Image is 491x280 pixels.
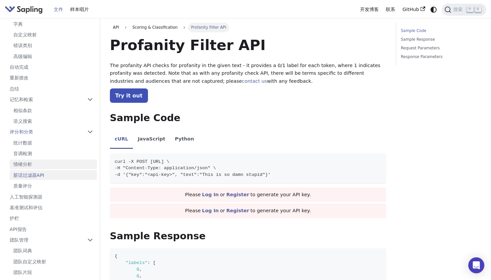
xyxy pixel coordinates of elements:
a: 总结 [6,84,97,93]
kbd: ⌘ [467,6,473,12]
span: 搜索 [451,6,467,13]
a: Register [226,192,249,197]
span: 0 [137,267,139,272]
span: API [113,25,119,30]
span: [ [153,260,156,265]
li: Python [170,130,199,149]
a: GitHub [399,4,429,15]
a: 质量评分 [10,181,97,191]
a: 文件 [50,4,67,15]
a: 团队词典 [10,246,97,256]
img: Sapling.ai [5,5,43,14]
a: 记忆和检索 [6,95,97,104]
li: cURL [110,130,133,149]
span: "labels" [126,260,148,265]
span: { [115,254,117,259]
a: 重新措改 [6,73,97,83]
a: Try it out [110,88,148,103]
span: Scoring & Classification [129,23,181,32]
h2: Sample Code [110,112,386,124]
div: Please or to generate your API key. [110,204,386,218]
button: 在暗模式和明模式之间切换（目前为系统模式） [429,5,438,14]
li: JavaScript [133,130,170,149]
kbd: K [475,6,481,12]
a: Response Parameters [401,54,479,60]
a: Log In [202,208,219,213]
span: Profanity Filter API [188,23,229,32]
a: 开发博客 [356,4,382,15]
a: 团队管理 [6,235,97,245]
a: Sample Response [401,36,479,43]
a: 音调检测 [10,149,97,159]
span: : [148,260,150,265]
a: API报告 [6,224,97,234]
a: Sapling.ai [5,5,45,14]
a: API [110,23,122,32]
span: , [139,267,142,272]
span: 0 [137,274,139,279]
a: 评分和分类 [6,127,97,137]
a: 自动完成 [6,62,97,72]
a: 基准测试和评估 [6,203,97,213]
p: The profanity API checks for profanity in the given text - it provides a 0/1 label for each token... [110,62,386,85]
span: -d '{"key":"<api-key>", "text":"This is so damn stupid"}' [115,172,271,177]
a: 护栏 [6,214,97,223]
a: Register [226,208,249,213]
a: 人工智能探测器 [6,192,97,202]
a: 高级编辑 [10,51,97,61]
a: 错误类别 [10,41,97,50]
a: 情绪分析 [10,160,97,169]
a: 统计数据 [10,138,97,148]
a: Sample Code [401,28,479,34]
span: -H "Content-Type: application/json" \ [115,166,216,171]
a: 脏话过滤器API [10,170,97,180]
button: 搜索（Command+K） [442,4,486,16]
span: , [139,274,142,279]
a: 语义搜索 [10,116,97,126]
h1: Profanity Filter API [110,36,386,54]
span: curl -X POST [URL] \ [115,159,169,164]
a: 自定义映射 [10,30,97,40]
a: 字典 [10,19,97,29]
a: 联系 [382,4,399,15]
a: 样本唱片 [66,4,93,15]
a: Log In [202,192,219,197]
a: 团队片段 [10,268,97,277]
div: Please or to generate your API key. [110,188,386,202]
a: Request Parameters [401,45,479,51]
a: 相似条款 [10,105,97,115]
div: 打开对讲信使 [468,257,484,273]
a: contact us [242,78,267,84]
h2: Sample Response [110,230,386,242]
nav: Breadcrumbs [110,23,386,32]
a: 团队自定义映射 [10,257,97,266]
